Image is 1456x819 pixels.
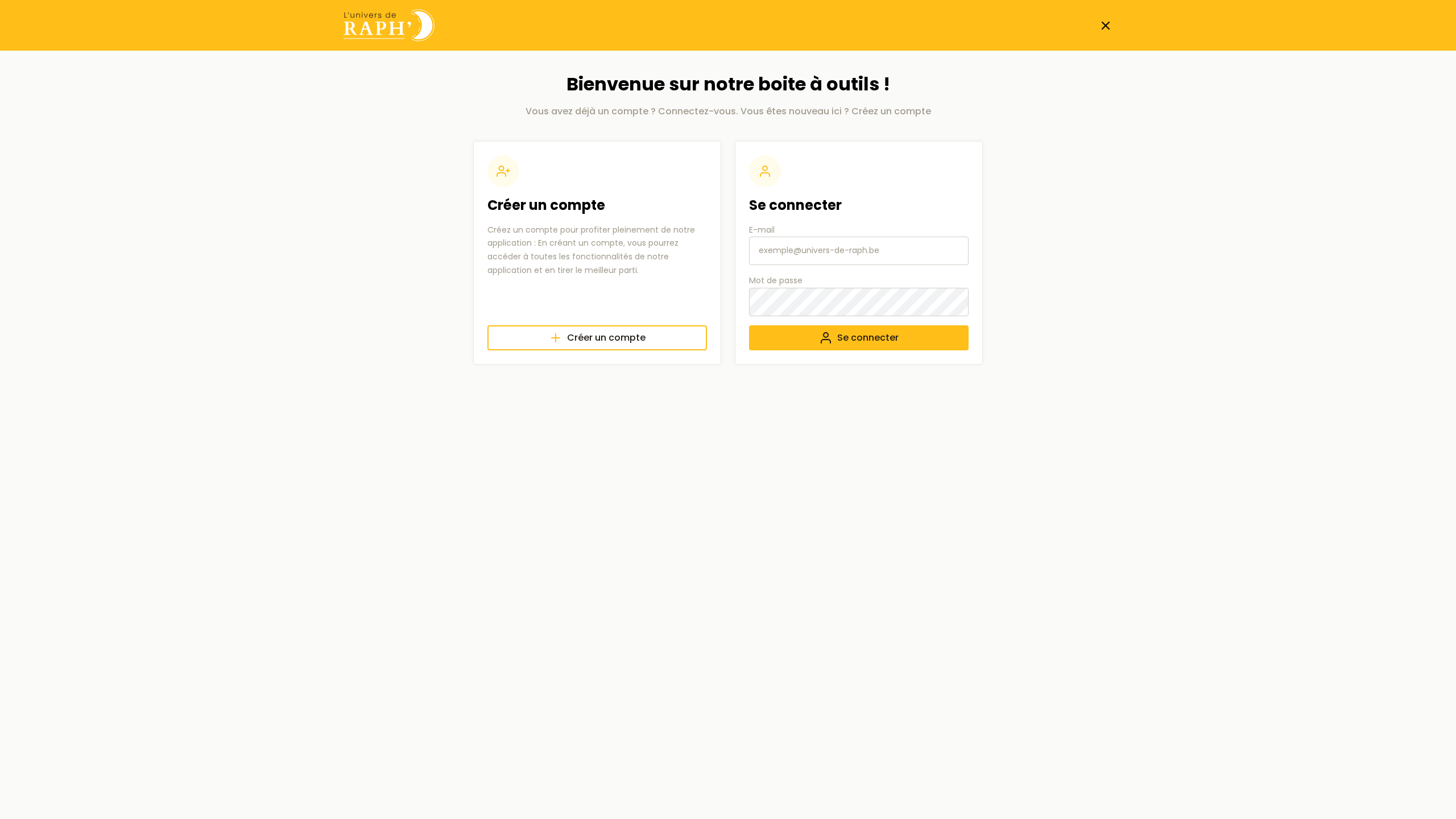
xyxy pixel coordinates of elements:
h2: Se connecter [749,196,969,214]
label: E-mail [749,224,969,266]
input: Mot de passe [749,288,969,316]
h2: Créer un compte [487,196,707,214]
img: Univers de Raph logo [344,9,435,42]
a: Créer un compte [487,325,707,350]
span: Se connecter [837,331,899,345]
p: Créez un compte pour profiter pleinement de notre application : En créant un compte, vous pourrez... [487,224,707,278]
a: Fermer la page [1099,19,1112,32]
span: Créer un compte [567,331,646,345]
button: Se connecter [749,325,969,350]
h1: Bienvenue sur notre boite à outils ! [473,73,983,95]
label: Mot de passe [749,274,969,316]
p: Vous avez déjà un compte ? Connectez-vous. Vous êtes nouveau ici ? Créez un compte [473,105,983,118]
input: E-mail [749,237,969,265]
